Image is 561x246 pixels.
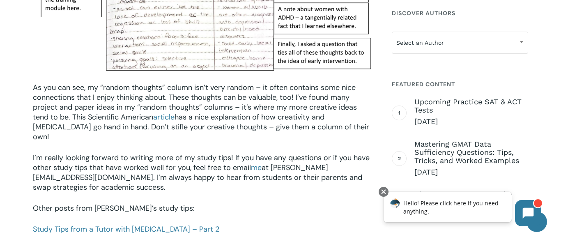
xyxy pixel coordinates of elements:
[414,167,528,177] span: [DATE]
[414,140,528,177] a: Mastering GMAT Data Sufficiency Questions: Tips, Tricks, and Worked Examples [DATE]
[153,112,175,122] a: article
[414,98,528,114] span: Upcoming Practice SAT & ACT Tests
[33,203,372,224] p: Other posts from [PERSON_NAME]’s study tips:
[33,83,357,122] span: As you can see, my “random thoughts” column isn’t very random – it often contains some nice conne...
[33,153,370,172] span: I’m really looking forward to writing more of my study tips! If you have any questions or if you ...
[414,140,528,165] span: Mastering GMAT Data Sufficiency Questions: Tips, Tricks, and Worked Examples
[414,117,528,126] span: [DATE]
[414,98,528,126] a: Upcoming Practice SAT & ACT Tests [DATE]
[251,163,262,172] a: me
[33,112,369,142] span: has a nice explanation of how creativity and [MEDICAL_DATA] go hand in hand. Don’t stifle your cr...
[392,77,528,92] h4: Featured Content
[33,163,362,192] span: at [PERSON_NAME][EMAIL_ADDRESS][DOMAIN_NAME]. I’m always happy to hear from students or their par...
[375,185,550,235] iframe: Chatbot
[392,6,528,21] h4: Discover Authors
[392,34,528,51] span: Select an Author
[33,224,219,234] a: Study Tips from a Tutor with [MEDICAL_DATA] – Part 2
[392,32,528,54] span: Select an Author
